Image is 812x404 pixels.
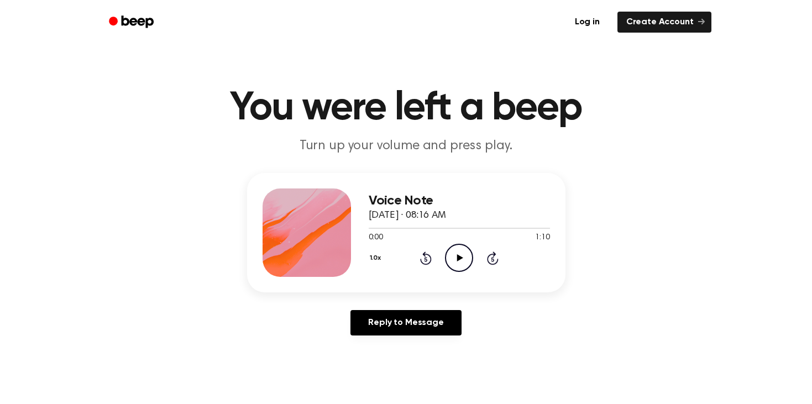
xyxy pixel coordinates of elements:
[369,211,446,221] span: [DATE] · 08:16 AM
[369,249,385,267] button: 1.0x
[369,232,383,244] span: 0:00
[617,12,711,33] a: Create Account
[535,232,549,244] span: 1:10
[101,12,164,33] a: Beep
[350,310,461,335] a: Reply to Message
[194,137,619,155] p: Turn up your volume and press play.
[369,193,550,208] h3: Voice Note
[123,88,689,128] h1: You were left a beep
[564,9,611,35] a: Log in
